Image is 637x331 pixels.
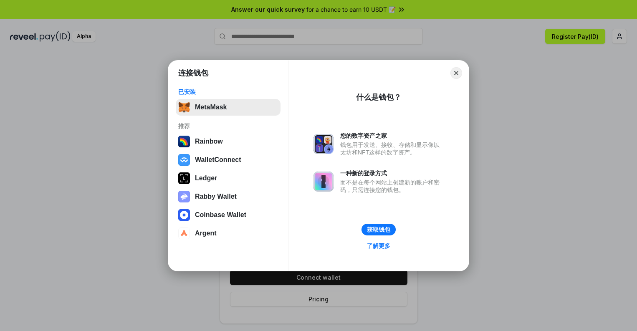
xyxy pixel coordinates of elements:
div: 而不是在每个网站上创建新的账户和密码，只需连接您的钱包。 [340,179,444,194]
div: Coinbase Wallet [195,211,246,219]
button: WalletConnect [176,152,281,168]
div: 获取钱包 [367,226,390,233]
div: Rainbow [195,138,223,145]
h1: 连接钱包 [178,68,208,78]
div: Argent [195,230,217,237]
div: 了解更多 [367,242,390,250]
button: Ledger [176,170,281,187]
div: MetaMask [195,104,227,111]
img: svg+xml,%3Csvg%20xmlns%3D%22http%3A%2F%2Fwww.w3.org%2F2000%2Fsvg%22%20fill%3D%22none%22%20viewBox... [313,134,334,154]
div: Ledger [195,174,217,182]
img: svg+xml,%3Csvg%20width%3D%22120%22%20height%3D%22120%22%20viewBox%3D%220%200%20120%20120%22%20fil... [178,136,190,147]
img: svg+xml,%3Csvg%20xmlns%3D%22http%3A%2F%2Fwww.w3.org%2F2000%2Fsvg%22%20fill%3D%22none%22%20viewBox... [313,172,334,192]
button: Close [450,67,462,79]
button: Rainbow [176,133,281,150]
div: 什么是钱包？ [356,92,401,102]
a: 了解更多 [362,240,395,251]
button: Coinbase Wallet [176,207,281,223]
div: WalletConnect [195,156,241,164]
button: MetaMask [176,99,281,116]
div: 已安装 [178,88,278,96]
img: svg+xml,%3Csvg%20fill%3D%22none%22%20height%3D%2233%22%20viewBox%3D%220%200%2035%2033%22%20width%... [178,101,190,113]
div: 钱包用于发送、接收、存储和显示像以太坊和NFT这样的数字资产。 [340,141,444,156]
button: Argent [176,225,281,242]
img: svg+xml,%3Csvg%20xmlns%3D%22http%3A%2F%2Fwww.w3.org%2F2000%2Fsvg%22%20width%3D%2228%22%20height%3... [178,172,190,184]
div: 您的数字资产之家 [340,132,444,139]
img: svg+xml,%3Csvg%20xmlns%3D%22http%3A%2F%2Fwww.w3.org%2F2000%2Fsvg%22%20fill%3D%22none%22%20viewBox... [178,191,190,202]
div: Rabby Wallet [195,193,237,200]
div: 一种新的登录方式 [340,169,444,177]
img: svg+xml,%3Csvg%20width%3D%2228%22%20height%3D%2228%22%20viewBox%3D%220%200%2028%2028%22%20fill%3D... [178,209,190,221]
div: 推荐 [178,122,278,130]
button: Rabby Wallet [176,188,281,205]
button: 获取钱包 [361,224,396,235]
img: svg+xml,%3Csvg%20width%3D%2228%22%20height%3D%2228%22%20viewBox%3D%220%200%2028%2028%22%20fill%3D... [178,154,190,166]
img: svg+xml,%3Csvg%20width%3D%2228%22%20height%3D%2228%22%20viewBox%3D%220%200%2028%2028%22%20fill%3D... [178,227,190,239]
